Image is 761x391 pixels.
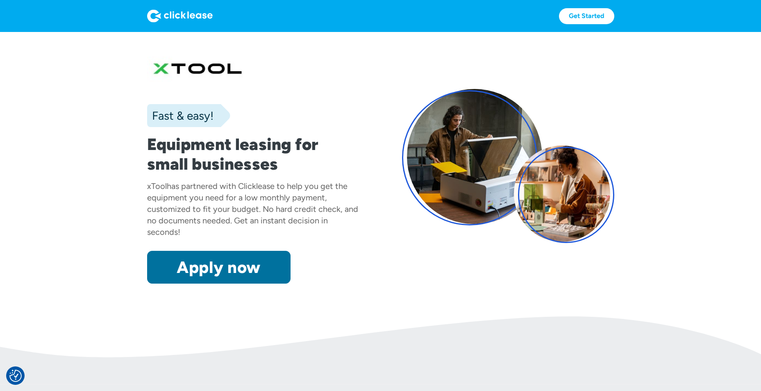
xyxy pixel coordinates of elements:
[147,9,213,23] img: Logo
[147,134,359,174] h1: Equipment leasing for small businesses
[147,107,214,124] div: Fast & easy!
[147,181,358,237] div: has partnered with Clicklease to help you get the equipment you need for a low monthly payment, c...
[147,251,291,284] a: Apply now
[147,181,167,191] div: xTool
[559,8,614,24] a: Get Started
[9,370,22,382] img: Revisit consent button
[9,370,22,382] button: Consent Preferences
